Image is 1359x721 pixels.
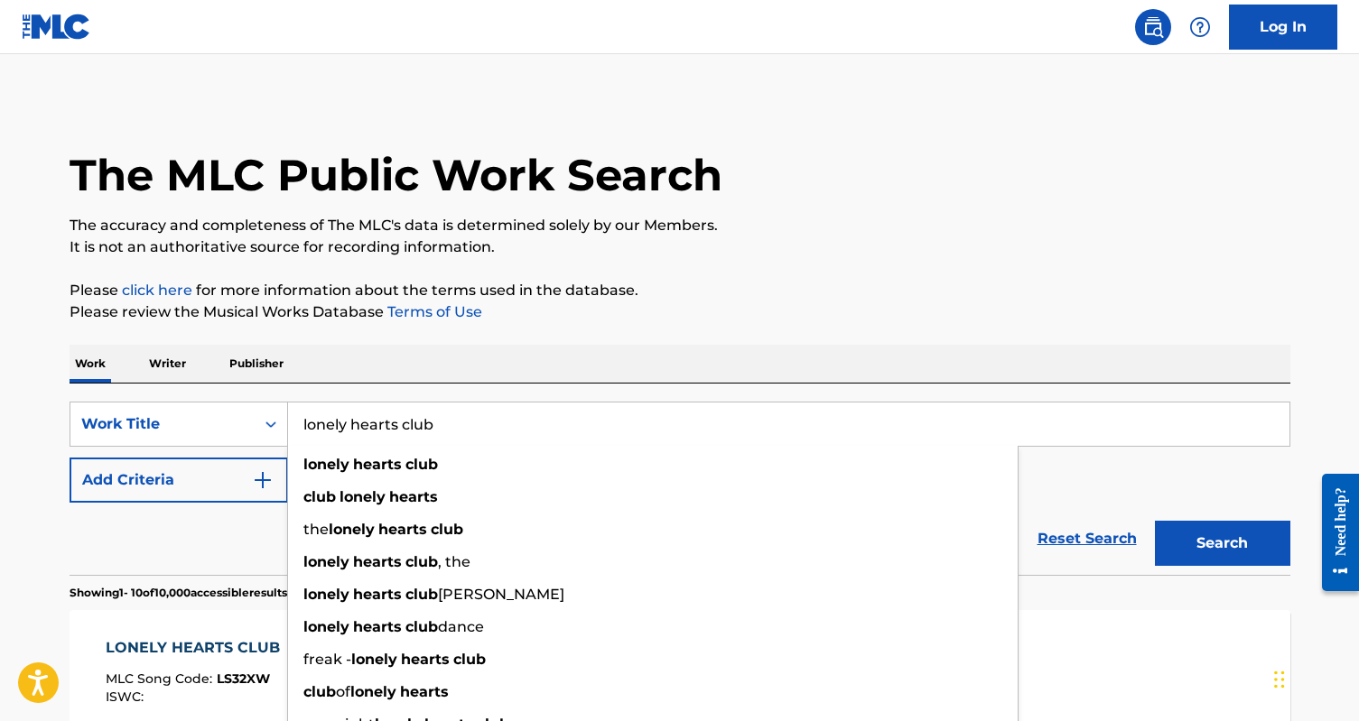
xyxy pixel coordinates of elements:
[70,236,1290,258] p: It is not an authoritative source for recording information.
[384,303,482,320] a: Terms of Use
[70,402,1290,575] form: Search Form
[1029,519,1146,559] a: Reset Search
[389,488,438,505] strong: hearts
[438,553,470,570] span: , the
[353,553,402,570] strong: hearts
[303,456,349,473] strong: lonely
[405,553,438,570] strong: club
[438,618,484,635] span: dance
[353,456,402,473] strong: hearts
[144,345,191,383] p: Writer
[453,651,486,668] strong: club
[252,469,274,491] img: 9d2ae6d4665cec9f34b9.svg
[70,458,288,503] button: Add Criteria
[70,215,1290,236] p: The accuracy and completeness of The MLC's data is determined solely by our Members.
[351,651,397,668] strong: lonely
[1142,16,1164,38] img: search
[1155,521,1290,566] button: Search
[378,521,427,538] strong: hearts
[405,586,438,603] strong: club
[81,413,244,435] div: Work Title
[106,670,217,687] span: MLC Song Code :
[303,586,349,603] strong: lonely
[431,521,463,538] strong: club
[400,683,449,700] strong: hearts
[353,618,402,635] strong: hearts
[303,651,351,668] span: freak -
[70,148,722,202] h1: The MLC Public Work Search
[1274,652,1285,707] div: Drag
[1182,9,1218,45] div: Help
[303,683,336,700] strong: club
[70,345,111,383] p: Work
[224,345,289,383] p: Publisher
[22,14,91,40] img: MLC Logo
[1269,634,1359,721] iframe: Chat Widget
[340,488,386,505] strong: lonely
[336,683,350,700] span: of
[1308,460,1359,605] iframe: Resource Center
[70,301,1290,323] p: Please review the Musical Works Database
[353,586,402,603] strong: hearts
[350,683,396,700] strong: lonely
[106,689,148,705] span: ISWC :
[401,651,450,668] strong: hearts
[438,586,564,603] span: [PERSON_NAME]
[303,488,336,505] strong: club
[70,585,364,601] p: Showing 1 - 10 of 10,000 accessible results (Total 103,555 )
[405,618,438,635] strong: club
[303,553,349,570] strong: lonely
[1189,16,1211,38] img: help
[106,637,289,659] div: LONELY HEARTS CLUB
[1135,9,1171,45] a: Public Search
[405,456,438,473] strong: club
[303,618,349,635] strong: lonely
[122,282,192,299] a: click here
[303,521,329,538] span: the
[217,670,270,687] span: LS32XW
[329,521,375,538] strong: lonely
[70,280,1290,301] p: Please for more information about the terms used in the database.
[1229,5,1337,50] a: Log In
